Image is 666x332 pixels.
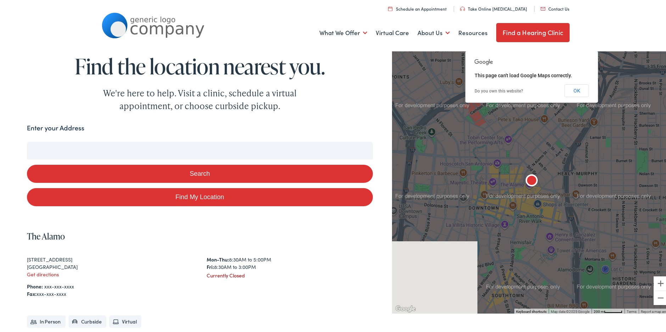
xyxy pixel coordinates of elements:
h1: Find the location nearest you. [27,53,373,77]
div: 8:30AM to 5:00PM 8:30AM to 3:00PM [207,254,373,269]
input: Enter your address or zip code [27,140,373,158]
strong: Fax: [27,289,37,296]
li: Virtual [109,314,141,326]
div: Currently Closed [207,270,373,278]
div: [STREET_ADDRESS] [27,254,193,262]
img: utility icon [388,5,392,10]
label: Enter your Address [27,122,84,132]
a: xxx-xxx-xxxx [44,281,74,288]
button: Search [27,163,373,181]
a: Do you own this website? [475,87,523,92]
span: This page can't load Google Maps correctly. [475,71,572,77]
span: 200 m [594,308,604,312]
a: Resources [458,18,488,45]
a: Terms [627,308,637,312]
div: The Alamo [523,171,540,188]
a: The Alamo [27,229,65,241]
strong: Mon-Thu: [207,254,229,261]
a: About Us [418,18,450,45]
a: Contact Us [541,4,569,10]
a: What We Offer [319,18,367,45]
span: Map data ©2025 Google [551,308,589,312]
img: utility icon [460,5,465,10]
a: Open this area in Google Maps (opens a new window) [394,303,417,312]
div: We're here to help. Visit a clinic, schedule a virtual appointment, or choose curbside pickup. [86,85,313,111]
a: Schedule an Appointment [388,4,447,10]
div: [GEOGRAPHIC_DATA] [27,262,193,269]
strong: Fri: [207,262,214,269]
li: Curbside [68,314,107,326]
img: utility icon [541,6,545,9]
a: Virtual Care [376,18,409,45]
button: Map Scale: 200 m per 48 pixels [592,307,625,312]
button: OK [565,83,589,96]
img: Google [394,303,417,312]
button: Keyboard shortcuts [516,308,547,313]
li: In Person [27,314,66,326]
a: Take Online [MEDICAL_DATA] [460,4,527,10]
strong: Phone: [27,281,43,288]
a: Find a Hearing Clinic [496,22,570,41]
div: xxx-xxx-xxxx [27,289,373,296]
a: Find My Location [27,187,373,205]
a: Get directions [27,269,59,276]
